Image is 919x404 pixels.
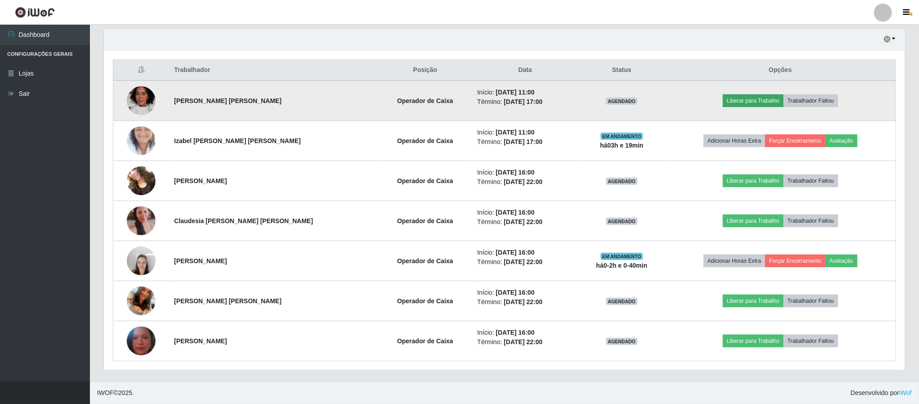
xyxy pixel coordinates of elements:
[596,262,647,269] strong: há 0-2 h e 0-40 min
[477,177,573,187] li: Término:
[825,255,857,267] button: Avaliação
[825,135,857,147] button: Avaliação
[606,218,638,225] span: AGENDADO
[784,295,838,307] button: Trabalhador Faltou
[504,258,543,265] time: [DATE] 22:00
[15,7,55,18] img: CoreUI Logo
[97,388,134,398] span: © 2025 .
[723,295,784,307] button: Liberar para Trabalho
[496,209,535,216] time: [DATE] 16:00
[704,135,765,147] button: Adicionar Horas Extra
[477,208,573,217] li: Início:
[784,215,838,227] button: Trabalhador Faltou
[477,337,573,347] li: Término:
[127,115,156,166] img: 1677848309634.jpeg
[504,338,543,346] time: [DATE] 22:00
[127,323,156,359] img: 1744290143147.jpeg
[174,177,227,184] strong: [PERSON_NAME]
[127,195,156,247] img: 1739555041174.jpeg
[127,242,156,280] img: 1655230904853.jpeg
[472,60,579,81] th: Data
[477,248,573,257] li: Início:
[704,255,765,267] button: Adicionar Horas Extra
[477,328,573,337] li: Início:
[174,257,227,265] strong: [PERSON_NAME]
[784,175,838,187] button: Trabalhador Faltou
[496,89,535,96] time: [DATE] 11:00
[174,217,313,224] strong: Claudesia [PERSON_NAME] [PERSON_NAME]
[477,168,573,177] li: Início:
[496,169,535,176] time: [DATE] 16:00
[600,142,644,149] strong: há 03 h e 19 min
[97,389,114,396] span: IWOF
[496,249,535,256] time: [DATE] 16:00
[496,129,535,136] time: [DATE] 11:00
[606,178,638,185] span: AGENDADO
[496,329,535,336] time: [DATE] 16:00
[665,60,896,81] th: Opções
[397,137,453,144] strong: Operador de Caixa
[723,335,784,347] button: Liberar para Trabalho
[601,133,643,140] span: EM ANDAMENTO
[504,298,543,305] time: [DATE] 22:00
[504,98,543,105] time: [DATE] 17:00
[477,257,573,267] li: Término:
[784,335,838,347] button: Trabalhador Faltou
[477,217,573,227] li: Término:
[174,337,227,345] strong: [PERSON_NAME]
[174,137,301,144] strong: Izabel [PERSON_NAME] [PERSON_NAME]
[174,97,281,104] strong: [PERSON_NAME] [PERSON_NAME]
[477,97,573,107] li: Término:
[601,253,643,260] span: EM ANDAMENTO
[477,288,573,297] li: Início:
[397,297,453,305] strong: Operador de Caixa
[127,275,156,327] img: 1704989686512.jpeg
[899,389,912,396] a: iWof
[379,60,472,81] th: Posição
[477,88,573,97] li: Início:
[397,177,453,184] strong: Operador de Caixa
[606,298,638,305] span: AGENDADO
[397,257,453,265] strong: Operador de Caixa
[579,60,665,81] th: Status
[174,297,281,305] strong: [PERSON_NAME] [PERSON_NAME]
[504,178,543,185] time: [DATE] 22:00
[784,94,838,107] button: Trabalhador Faltou
[723,215,784,227] button: Liberar para Trabalho
[504,138,543,145] time: [DATE] 17:00
[477,128,573,137] li: Início:
[397,337,453,345] strong: Operador de Caixa
[723,175,784,187] button: Liberar para Trabalho
[169,60,378,81] th: Trabalhador
[397,217,453,224] strong: Operador de Caixa
[765,255,825,267] button: Forçar Encerramento
[504,218,543,225] time: [DATE] 22:00
[397,97,453,104] strong: Operador de Caixa
[723,94,784,107] button: Liberar para Trabalho
[477,297,573,307] li: Término:
[765,135,825,147] button: Forçar Encerramento
[477,137,573,147] li: Término:
[851,388,912,398] span: Desenvolvido por
[127,163,156,199] img: 1596156758212.jpeg
[127,83,156,119] img: 1742965437986.jpeg
[606,98,638,105] span: AGENDADO
[606,338,638,345] span: AGENDADO
[496,289,535,296] time: [DATE] 16:00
